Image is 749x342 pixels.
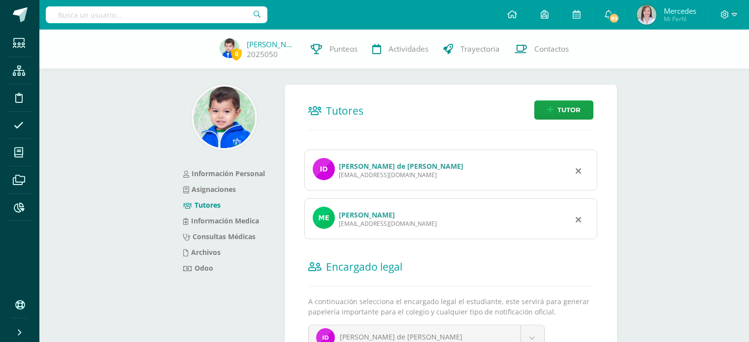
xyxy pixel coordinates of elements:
[637,5,656,25] img: 51f8b1976f0c327757d1ca743c1ad4cc.png
[436,30,507,69] a: Trayectoria
[247,39,296,49] a: [PERSON_NAME]
[247,49,278,60] a: 2025050
[329,44,358,54] span: Punteos
[231,48,242,60] span: 0
[507,30,576,69] a: Contactos
[340,332,462,342] span: [PERSON_NAME] de [PERSON_NAME]
[460,44,500,54] span: Trayectoria
[576,164,581,176] div: Remover
[183,185,236,194] a: Asignaciones
[576,213,581,225] div: Remover
[326,104,363,118] span: Tutores
[183,232,256,241] a: Consultas Médicas
[183,200,221,210] a: Tutores
[557,101,581,119] span: Tutor
[609,13,619,24] span: 83
[389,44,428,54] span: Actividades
[183,248,221,257] a: Archivos
[194,87,255,148] img: 98e6f842842391fda4d164f2e5f62fd0.png
[339,171,463,179] div: [EMAIL_ADDRESS][DOMAIN_NAME]
[183,216,259,225] a: Información Medica
[664,15,696,23] span: Mi Perfil
[534,100,593,120] a: Tutor
[664,6,696,16] span: Mercedes
[183,169,265,178] a: Información Personal
[339,210,395,219] a: [PERSON_NAME]
[308,296,593,317] p: A continuación selecciona el encargado legal el estudiante, este servirá para generar papelería i...
[534,44,569,54] span: Contactos
[313,158,335,180] img: profile image
[326,260,402,274] span: Encargado legal
[183,263,213,273] a: Odoo
[313,207,335,229] img: profile image
[339,161,463,171] a: [PERSON_NAME] de [PERSON_NAME]
[46,6,267,23] input: Busca un usuario...
[303,30,365,69] a: Punteos
[365,30,436,69] a: Actividades
[339,219,437,228] div: [EMAIL_ADDRESS][DOMAIN_NAME]
[220,38,239,58] img: cdfe68df3dcf604e4c2f7d57225fe74a.png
